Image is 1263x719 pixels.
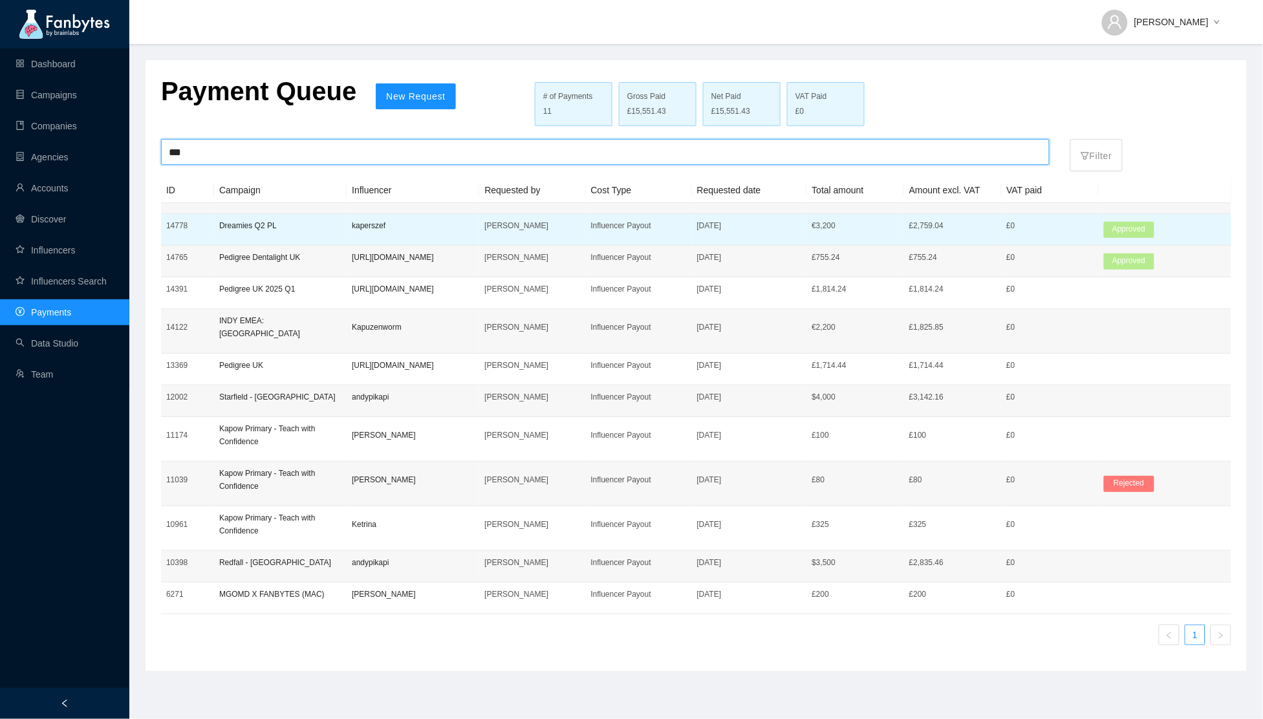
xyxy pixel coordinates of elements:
[352,321,474,334] p: Kapuzenworm
[543,91,604,103] div: # of Payments
[376,83,456,109] button: New Request
[591,359,687,372] p: Influencer Payout
[166,251,209,264] p: 14765
[166,518,209,531] p: 10961
[214,178,347,203] th: Campaign
[692,178,807,203] th: Requested date
[352,588,474,601] p: [PERSON_NAME]
[697,321,802,334] p: [DATE]
[909,556,996,569] p: £2,835.46
[16,59,76,69] a: appstoreDashboard
[484,321,580,334] p: [PERSON_NAME]
[347,178,479,203] th: Influencer
[1107,14,1123,30] span: user
[812,321,898,334] p: € 2,200
[812,283,898,295] p: £ 1,814.24
[166,473,209,486] p: 11039
[219,359,341,372] p: Pedigree UK
[161,76,356,107] p: Payment Queue
[16,183,69,193] a: userAccounts
[352,219,474,232] p: kaperszef
[697,588,802,601] p: [DATE]
[219,467,341,493] p: Kapow Primary - Teach with Confidence
[591,391,687,403] p: Influencer Payout
[166,321,209,334] p: 14122
[1002,178,1099,203] th: VAT paid
[627,91,688,103] div: Gross Paid
[812,251,898,264] p: £ 755.24
[484,251,580,264] p: [PERSON_NAME]
[484,429,580,442] p: [PERSON_NAME]
[16,307,71,317] a: pay-circlePayments
[166,359,209,372] p: 13369
[386,91,446,102] span: New Request
[484,391,580,403] p: [PERSON_NAME]
[1006,251,1093,264] p: £0
[484,283,580,295] p: [PERSON_NAME]
[795,105,804,118] span: £0
[812,429,898,442] p: £ 100
[60,699,69,708] span: left
[1185,625,1205,645] li: 1
[909,588,996,601] p: £200
[166,588,209,601] p: 6271
[1214,19,1220,27] span: down
[591,283,687,295] p: Influencer Payout
[1104,476,1154,492] span: Rejected
[352,518,474,531] p: Ketrina
[219,556,341,569] p: Redfall - [GEOGRAPHIC_DATA]
[219,251,341,264] p: Pedigree Dentalight UK
[352,251,474,264] p: [URL][DOMAIN_NAME]
[219,219,341,232] p: Dreamies Q2 PL
[352,391,474,403] p: andypikapi
[219,391,341,403] p: Starfield - [GEOGRAPHIC_DATA]
[627,105,666,118] span: £15,551.43
[591,251,687,264] p: Influencer Payout
[1217,632,1225,639] span: right
[697,391,802,403] p: [DATE]
[1081,151,1090,160] span: filter
[711,105,750,118] span: £15,551.43
[1081,142,1112,163] p: Filter
[1006,429,1093,442] p: £0
[812,391,898,403] p: $ 4,000
[909,518,996,531] p: £325
[812,359,898,372] p: £ 1,714.44
[697,359,802,372] p: [DATE]
[16,90,77,100] a: databaseCampaigns
[591,473,687,486] p: Influencer Payout
[352,359,474,372] p: [URL][DOMAIN_NAME]
[711,91,772,103] div: Net Paid
[591,321,687,334] p: Influencer Payout
[812,556,898,569] p: $ 3,500
[16,121,77,131] a: bookCompanies
[219,588,341,601] p: MGOMD X FANBYTES (MAC)
[904,178,1001,203] th: Amount excl. VAT
[697,283,802,295] p: [DATE]
[484,556,580,569] p: [PERSON_NAME]
[484,473,580,486] p: [PERSON_NAME]
[352,283,474,295] p: [URL][DOMAIN_NAME]
[812,518,898,531] p: £ 325
[812,473,898,486] p: £ 80
[479,178,585,203] th: Requested by
[219,511,341,537] p: Kapow Primary - Teach with Confidence
[1159,625,1180,645] li: Previous Page
[16,276,107,286] a: starInfluencers Search
[16,214,66,224] a: radar-chartDiscover
[1159,625,1180,645] button: left
[697,518,802,531] p: [DATE]
[591,556,687,569] p: Influencer Payout
[16,338,78,349] a: searchData Studio
[1165,632,1173,639] span: left
[1006,283,1093,295] p: £0
[1006,391,1093,403] p: £0
[1006,219,1093,232] p: £0
[591,588,687,601] p: Influencer Payout
[1104,222,1154,238] span: Approved
[1070,139,1123,171] button: filterFilter
[591,518,687,531] p: Influencer Payout
[352,429,474,442] p: [PERSON_NAME]
[219,422,341,448] p: Kapow Primary - Teach with Confidence
[1134,15,1209,29] span: [PERSON_NAME]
